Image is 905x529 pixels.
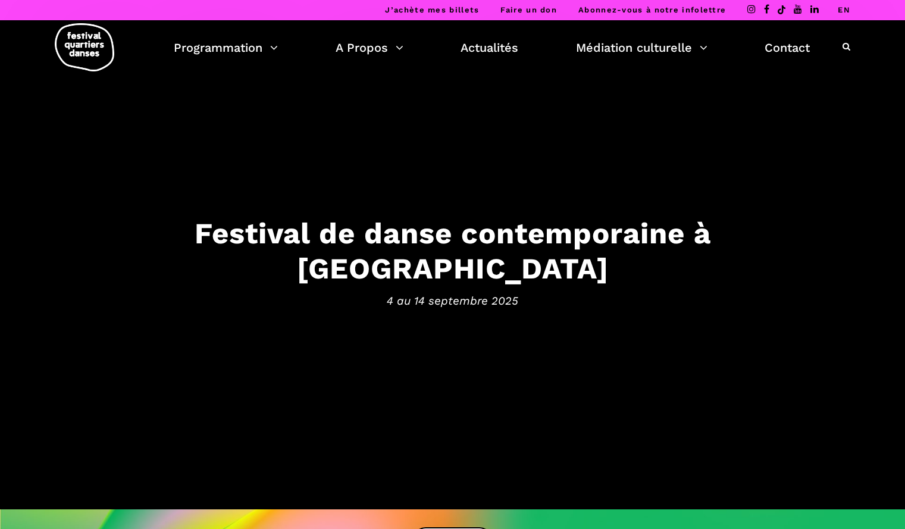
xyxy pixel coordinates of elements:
[500,5,557,14] a: Faire un don
[578,5,726,14] a: Abonnez-vous à notre infolettre
[385,5,479,14] a: J’achète mes billets
[84,216,822,286] h3: Festival de danse contemporaine à [GEOGRAPHIC_DATA]
[336,37,403,58] a: A Propos
[838,5,850,14] a: EN
[174,37,278,58] a: Programmation
[84,292,822,309] span: 4 au 14 septembre 2025
[576,37,707,58] a: Médiation culturelle
[55,23,114,71] img: logo-fqd-med
[461,37,518,58] a: Actualités
[765,37,810,58] a: Contact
